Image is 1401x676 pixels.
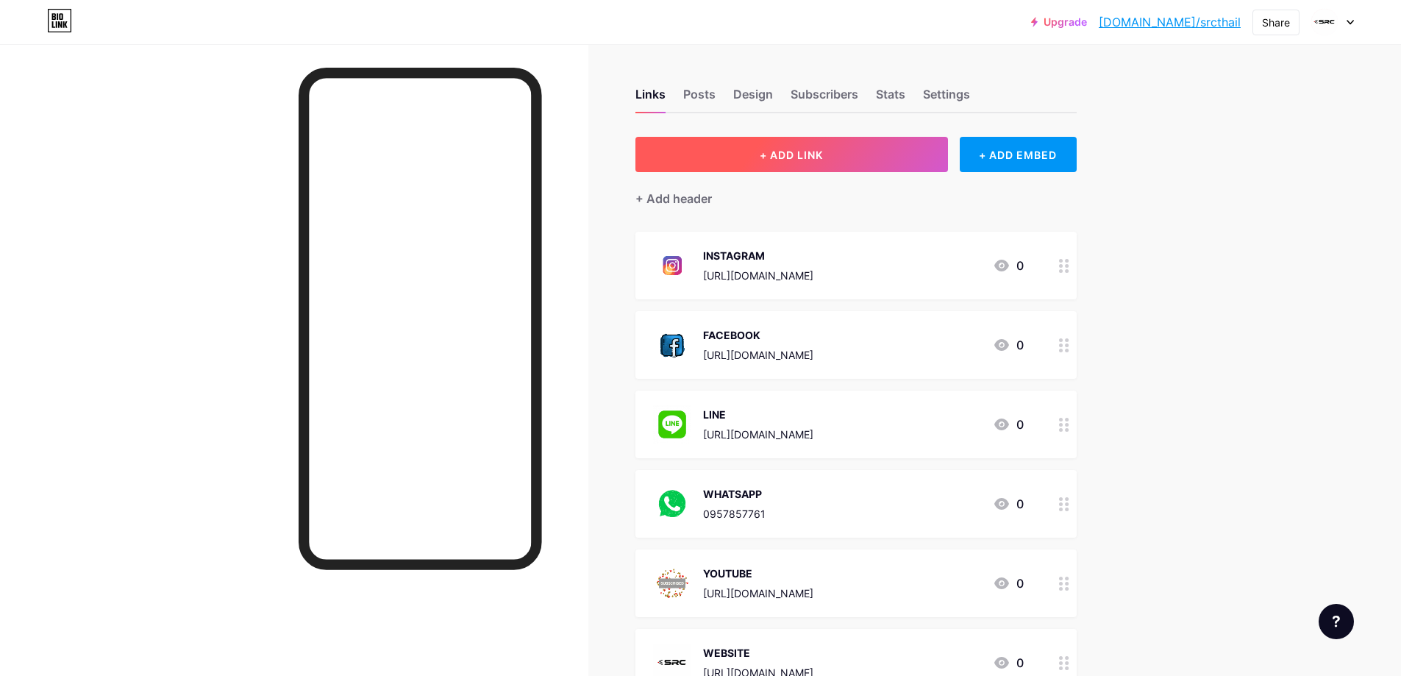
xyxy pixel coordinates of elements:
[703,427,813,442] div: [URL][DOMAIN_NAME]
[653,485,691,523] img: WHATSAPP
[1099,13,1241,31] a: [DOMAIN_NAME]/srcthail
[791,85,858,112] div: Subscribers
[683,85,716,112] div: Posts
[923,85,970,112] div: Settings
[635,190,712,207] div: + Add header
[1031,16,1087,28] a: Upgrade
[993,416,1024,433] div: 0
[653,326,691,364] img: FACEBOOK
[993,654,1024,672] div: 0
[703,347,813,363] div: [URL][DOMAIN_NAME]
[733,85,773,112] div: Design
[703,506,766,522] div: 0957857761
[1262,15,1290,30] div: Share
[993,336,1024,354] div: 0
[653,564,691,602] img: YOUTUBE
[635,137,948,172] button: + ADD LINK
[703,586,813,601] div: [URL][DOMAIN_NAME]
[703,486,766,502] div: WHATSAPP
[703,268,813,283] div: [URL][DOMAIN_NAME]
[653,405,691,444] img: LINE
[993,574,1024,592] div: 0
[960,137,1077,172] div: + ADD EMBED
[1311,8,1338,36] img: SRCTHAILAND OFFICIAL
[635,85,666,112] div: Links
[876,85,905,112] div: Stats
[703,248,813,263] div: INSTAGRAM
[993,257,1024,274] div: 0
[653,246,691,285] img: INSTAGRAM
[703,566,813,581] div: YOUTUBE
[703,327,813,343] div: FACEBOOK
[760,149,823,161] span: + ADD LINK
[703,645,813,661] div: WEBSITE
[993,495,1024,513] div: 0
[703,407,813,422] div: LINE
